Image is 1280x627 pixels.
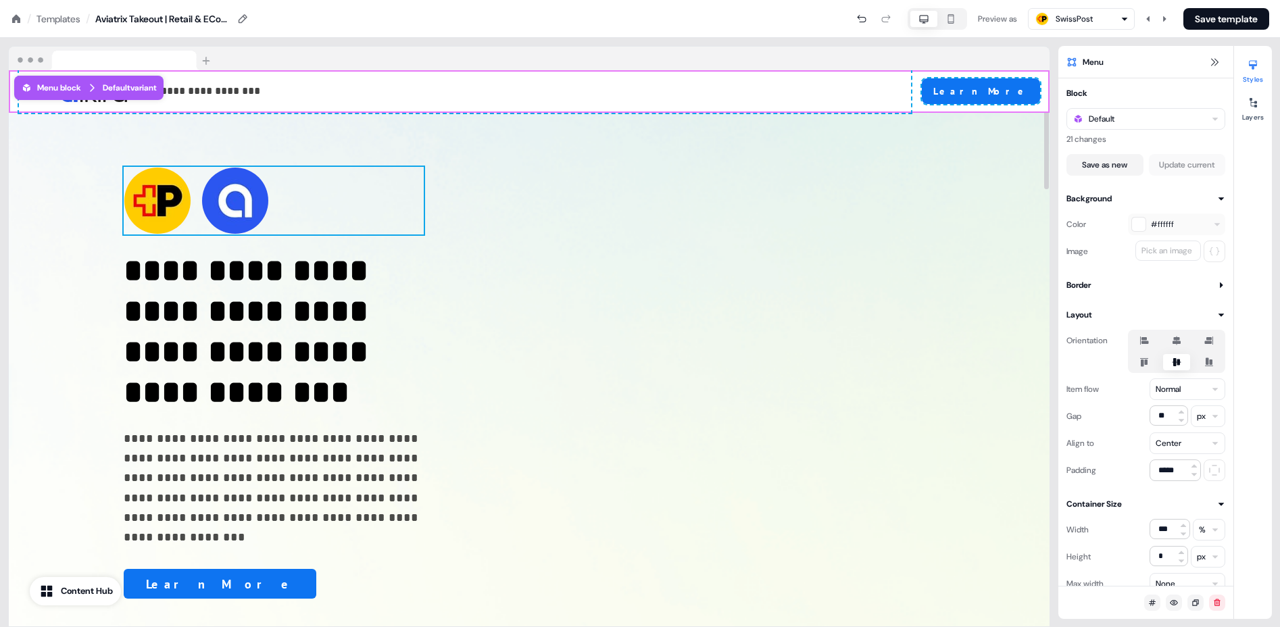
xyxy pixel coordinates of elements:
button: Save template [1183,8,1269,30]
button: Pick an image [1135,241,1201,261]
button: Border [1066,278,1225,292]
div: None [1156,577,1175,591]
a: Templates [36,12,80,26]
div: % [1199,523,1206,536]
div: Default variant [103,81,157,95]
span: #ffffff [1151,218,1174,231]
div: Item flow [1066,378,1099,400]
div: Gap [1066,405,1081,427]
span: Menu [1083,55,1104,69]
div: Layout [1066,308,1092,322]
button: Background [1066,192,1225,205]
div: Learn More [124,569,424,599]
div: / [86,11,90,26]
div: / [27,11,31,26]
div: Color [1066,214,1086,235]
div: Block [1066,86,1087,100]
div: Align to [1066,432,1094,454]
img: Browser topbar [9,47,216,71]
div: Menu block [21,81,81,95]
div: Normal [1156,382,1181,396]
div: Pick an image [1139,244,1195,257]
button: Styles [1234,54,1272,84]
div: Background [1066,192,1112,205]
div: Center [1156,436,1181,450]
button: SwissPost [1028,8,1135,30]
button: Learn More [124,569,316,599]
button: Layout [1066,308,1225,322]
div: Border [1066,278,1091,292]
div: Max width [1066,573,1104,595]
div: SwissPost [1056,12,1093,26]
button: Content Hub [30,577,121,605]
div: Width [1066,519,1089,541]
div: px [1197,550,1206,563]
div: Aviatrix Takeout | Retail & ECommerce [95,12,230,26]
div: Height [1066,546,1091,568]
div: 21 changes [1066,132,1225,146]
div: px [1197,409,1206,423]
div: Content Hub [61,584,113,598]
div: Orientation [1066,330,1108,351]
button: Layers [1234,92,1272,122]
button: Block [1066,86,1225,100]
div: Container Size [1066,497,1122,511]
button: Default [1066,108,1225,130]
button: Container Size [1066,497,1225,511]
div: Preview as [978,12,1017,26]
div: Default [1089,112,1114,126]
div: Padding [1066,459,1096,481]
button: Learn More [922,78,1040,104]
button: #ffffff [1128,214,1225,235]
button: Save as new [1066,154,1143,176]
div: Image [1066,241,1088,262]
